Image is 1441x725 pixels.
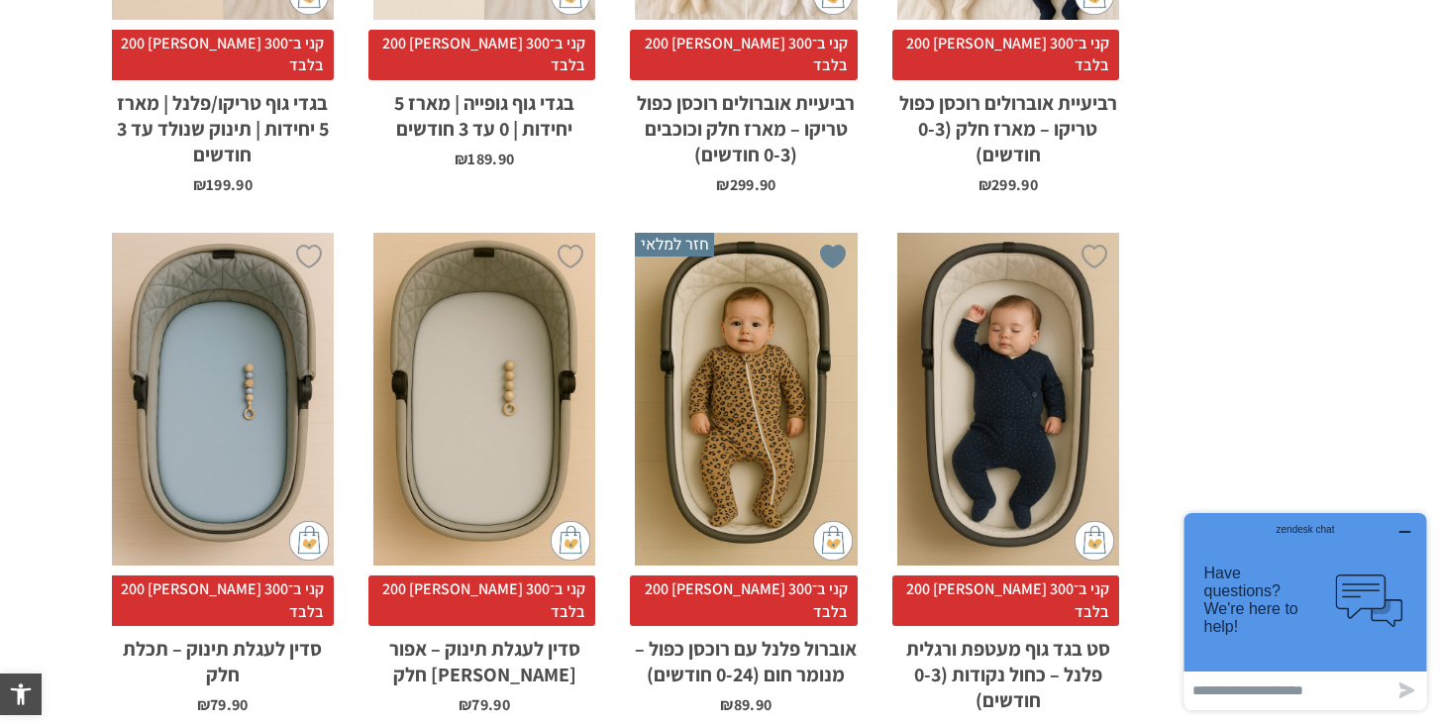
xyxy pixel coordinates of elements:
h2: רביעיית אוברולים רוכסן כפול טריקו – מארז חלק (0-3 חודשים) [897,80,1119,167]
h2: סדין לעגלת תינוק – אפור [PERSON_NAME] חלק [373,626,595,687]
bdi: 299.90 [716,174,775,195]
span: חזר למלאי [635,233,714,257]
span: קני ב־300 [PERSON_NAME] 200 בלבד [368,30,595,80]
span: קני ב־300 [PERSON_NAME] 200 בלבד [630,30,857,80]
span: ₪ [459,694,471,715]
h2: סט בגד גוף מעטפת ורגלית פלנל – כחול נקודות (0-3 חודשים) [897,626,1119,713]
h2: רביעיית אוברולים רוכסן כפול טריקו – מארז חלק וכוכבים (0-3 חודשים) [635,80,857,167]
h2: סדין לעגלת תינוק – תכלת חלק [112,626,334,687]
img: cat-mini-atc.png [289,521,329,561]
h2: אוברול פלנל עם רוכסן כפול – מנומר חום (0-24 חודשים) [635,626,857,687]
img: cat-mini-atc.png [1075,521,1114,561]
span: קני ב־300 [PERSON_NAME] 200 בלבד [892,30,1119,80]
img: cat-mini-atc.png [813,521,853,561]
span: ₪ [197,694,210,715]
span: קני ב־300 [PERSON_NAME] 200 בלבד [630,575,857,626]
iframe: Opens a widget where you can chat to one of our agents [1177,505,1434,718]
span: ₪ [978,174,991,195]
bdi: 89.90 [720,694,772,715]
h2: בגדי גוף טריקו/פלנל | מארז 5 יחידות | תינוק שנולד עד 3 חודשים [112,80,334,167]
span: ₪ [455,149,467,169]
bdi: 189.90 [455,149,514,169]
bdi: 299.90 [978,174,1038,195]
bdi: 79.90 [459,694,510,715]
bdi: 79.90 [197,694,249,715]
span: קני ב־300 [PERSON_NAME] 200 בלבד [892,575,1119,626]
a: סדין לעגלת תינוק - תכלת חלק קני ב־300 [PERSON_NAME] 200 בלבדסדין לעגלת תינוק – תכלת חלק ₪79.90 [112,233,334,713]
img: cat-mini-atc.png [551,521,590,561]
span: קני ב־300 [PERSON_NAME] 200 בלבד [368,575,595,626]
bdi: 199.90 [193,174,253,195]
h2: בגדי גוף גופייה | מארז 5 יחידות | 0 עד 3 חודשים [373,80,595,142]
span: ₪ [716,174,729,195]
span: קני ב־300 [PERSON_NAME] 200 בלבד [107,575,334,626]
a: חזר למלאי אוברול פלנל עם רוכסן כפול - מנומר חום (0-24 חודשים) קני ב־300 [PERSON_NAME] 200 בלבדאוב... [635,233,857,713]
span: ₪ [193,174,206,195]
a: סדין לעגלת תינוק - אפור בהיר חלק קני ב־300 [PERSON_NAME] 200 בלבדסדין לעגלת תינוק – אפור [PERSON_... [373,233,595,713]
span: קני ב־300 [PERSON_NAME] 200 בלבד [107,30,334,80]
span: ₪ [720,694,733,715]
